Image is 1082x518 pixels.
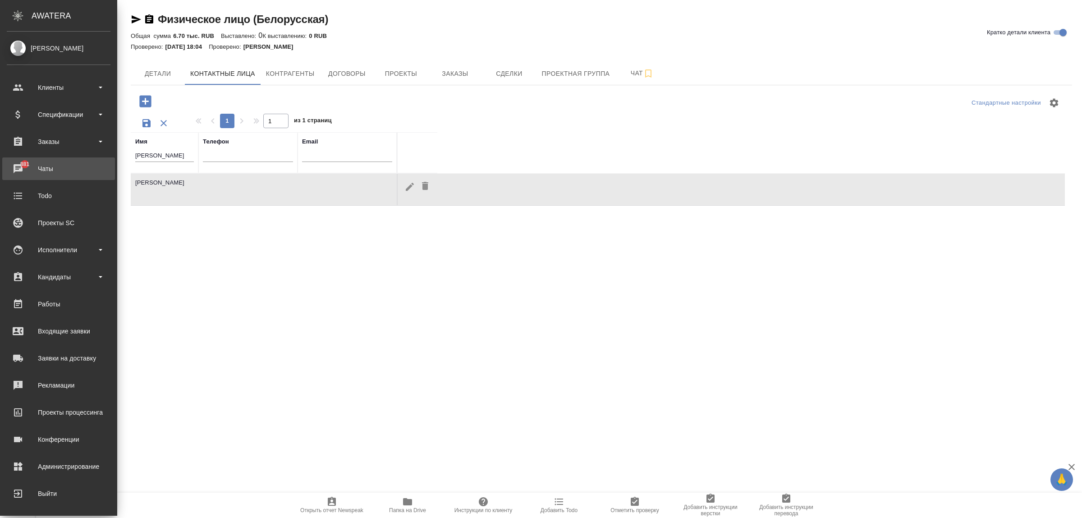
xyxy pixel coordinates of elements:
[445,493,521,518] button: Инструкции по клиенту
[389,507,426,513] span: Папка на Drive
[2,482,115,505] a: Выйти
[325,68,368,79] span: Договоры
[7,216,110,230] div: Проекты SC
[7,108,110,121] div: Спецификации
[131,174,198,205] td: [PERSON_NAME]
[2,320,115,342] a: Входящие заявки
[155,115,172,132] button: Сбросить фильтры
[643,68,654,79] svg: Подписаться
[7,487,110,500] div: Выйти
[620,68,664,79] span: Чат
[969,96,1043,110] div: split button
[610,507,659,513] span: Отметить проверку
[7,460,110,473] div: Администрирование
[487,68,531,79] span: Сделки
[1054,470,1069,489] span: 🙏
[190,68,255,79] span: Контактные лица
[266,68,315,79] span: Контрагенты
[7,43,110,53] div: [PERSON_NAME]
[131,14,142,25] button: Скопировать ссылку для ЯМессенджера
[2,212,115,234] a: Проекты SC
[294,115,332,128] span: из 1 страниц
[7,324,110,338] div: Входящие заявки
[32,7,117,25] div: AWATERA
[454,507,513,513] span: Инструкции по клиенту
[7,351,110,365] div: Заявки на доставку
[2,347,115,370] a: Заявки на доставку
[7,189,110,203] div: Todo
[987,28,1050,37] span: Кратко детали клиента
[379,68,422,79] span: Проекты
[262,32,309,39] p: К выставлению:
[678,504,743,517] span: Добавить инструкции верстки
[2,157,115,180] a: 881Чаты
[754,504,819,517] span: Добавить инструкции перевода
[7,270,110,284] div: Кандидаты
[7,162,110,176] div: Чаты
[300,507,363,513] span: Открыть отчет Newspeak
[209,43,243,50] p: Проверено:
[173,32,221,39] p: 6.70 тыс. RUB
[221,32,258,39] p: Выставлено:
[136,68,179,79] span: Детали
[521,493,597,518] button: Добавить Todo
[302,137,318,146] div: Email
[2,374,115,397] a: Рекламации
[748,493,824,518] button: Добавить инструкции перевода
[131,43,165,50] p: Проверено:
[294,493,370,518] button: Открыть отчет Newspeak
[131,32,173,39] p: Общая сумма
[2,293,115,315] a: Работы
[541,507,578,513] span: Добавить Todo
[7,243,110,257] div: Исполнители
[597,493,673,518] button: Отметить проверку
[7,379,110,392] div: Рекламации
[165,43,209,50] p: [DATE] 18:04
[131,30,1072,41] div: 0
[433,68,477,79] span: Заказы
[243,43,300,50] p: [PERSON_NAME]
[203,137,229,146] div: Телефон
[7,135,110,148] div: Заказы
[2,455,115,478] a: Администрирование
[7,433,110,446] div: Конференции
[7,297,110,311] div: Работы
[15,160,35,169] span: 881
[2,428,115,451] a: Конференции
[7,406,110,419] div: Проекты процессинга
[673,493,748,518] button: Добавить инструкции верстки
[1050,468,1073,491] button: 🙏
[2,185,115,207] a: Todo
[144,14,155,25] button: Скопировать ссылку
[135,137,147,146] div: Имя
[7,81,110,94] div: Клиенты
[2,401,115,424] a: Проекты процессинга
[138,115,155,132] button: Сохранить фильтры
[133,92,158,111] button: Добавить контактное лицо
[1043,92,1065,114] span: Настроить таблицу
[370,493,445,518] button: Папка на Drive
[402,178,417,195] button: Редактировать
[309,32,334,39] p: 0 RUB
[541,68,610,79] span: Проектная группа
[158,13,328,25] a: Физическое лицо (Белорусская)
